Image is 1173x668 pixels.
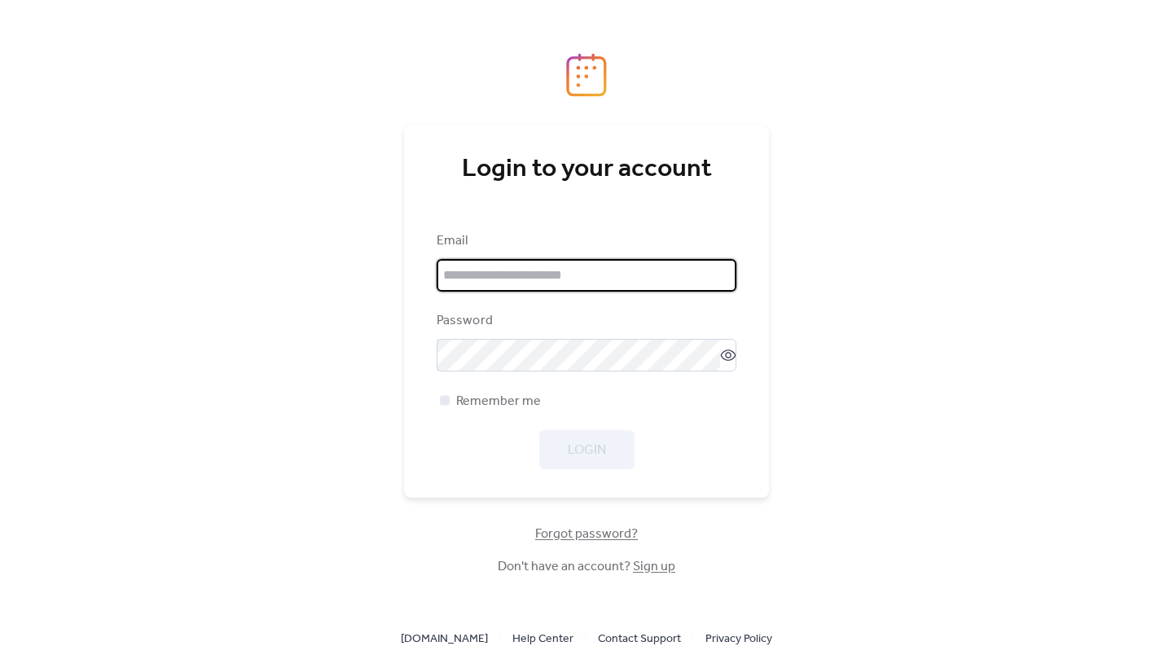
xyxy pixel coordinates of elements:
[535,530,638,538] a: Forgot password?
[633,554,675,579] a: Sign up
[598,630,681,649] span: Contact Support
[705,630,772,649] span: Privacy Policy
[535,525,638,544] span: Forgot password?
[512,628,573,648] a: Help Center
[456,392,541,411] span: Remember me
[437,311,733,331] div: Password
[401,628,488,648] a: [DOMAIN_NAME]
[705,628,772,648] a: Privacy Policy
[598,628,681,648] a: Contact Support
[512,630,573,649] span: Help Center
[566,53,607,97] img: logo
[498,557,675,577] span: Don't have an account?
[437,231,733,251] div: Email
[401,630,488,649] span: [DOMAIN_NAME]
[437,153,736,186] div: Login to your account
